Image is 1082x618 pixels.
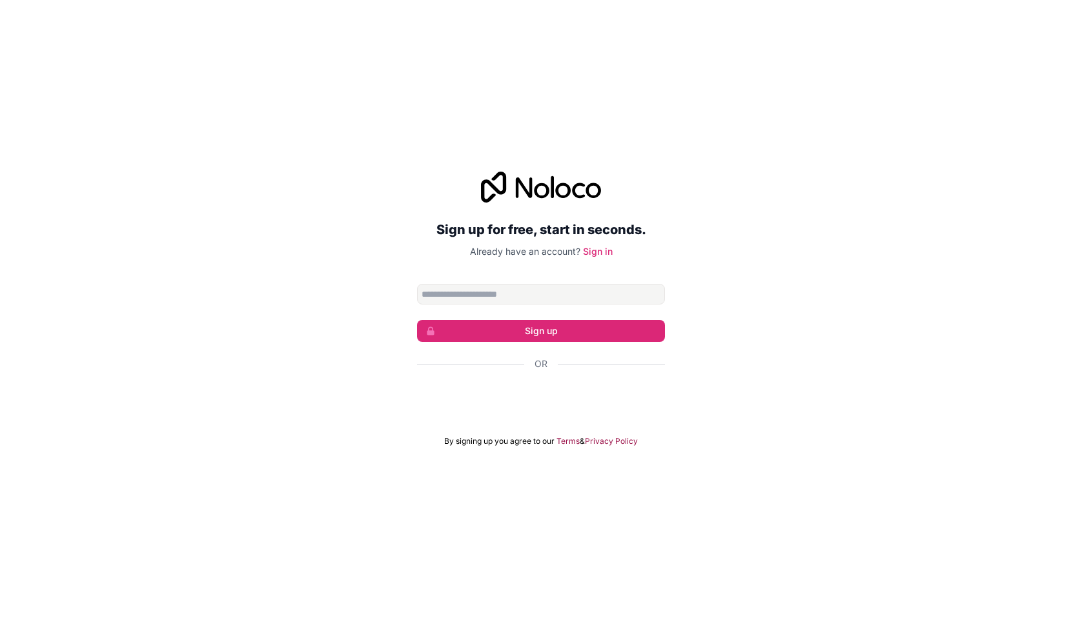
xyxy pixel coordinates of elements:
[583,246,613,257] a: Sign in
[417,320,665,342] button: Sign up
[556,436,580,446] a: Terms
[580,436,585,446] span: &
[585,436,638,446] a: Privacy Policy
[470,246,580,257] span: Already have an account?
[535,357,547,370] span: Or
[417,218,665,241] h2: Sign up for free, start in seconds.
[444,436,555,446] span: By signing up you agree to our
[417,284,665,304] input: Email address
